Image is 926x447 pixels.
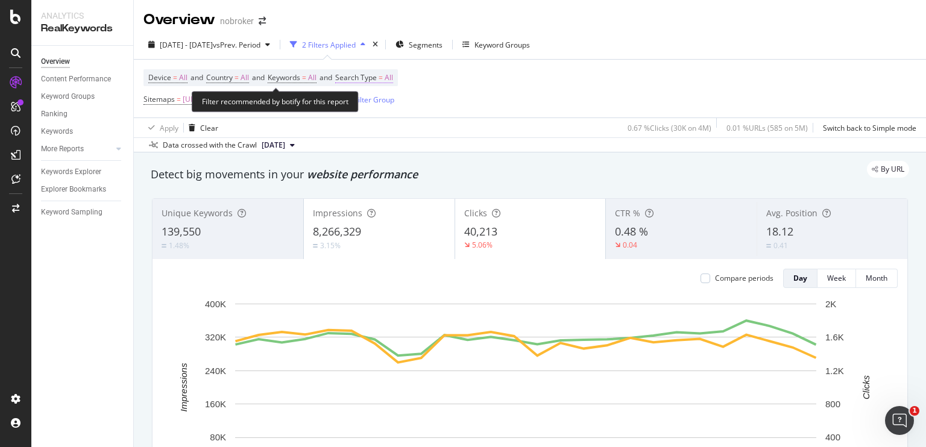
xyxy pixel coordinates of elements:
[339,95,394,105] div: Add Filter Group
[320,72,332,83] span: and
[766,244,771,248] img: Equal
[41,125,125,138] a: Keywords
[793,273,807,283] div: Day
[881,166,904,173] span: By URL
[474,40,530,50] div: Keyword Groups
[41,166,101,178] div: Keywords Explorer
[169,240,189,251] div: 1.48%
[262,140,285,151] span: 2025 Aug. 4th
[160,123,178,133] div: Apply
[41,55,125,68] a: Overview
[41,166,125,178] a: Keywords Explorer
[178,363,189,411] text: Impressions
[205,399,226,409] text: 160K
[623,240,637,250] div: 0.04
[458,35,535,54] button: Keyword Groups
[206,72,233,83] span: Country
[257,138,300,152] button: [DATE]
[866,273,887,283] div: Month
[615,207,640,219] span: CTR %
[41,55,70,68] div: Overview
[615,224,648,239] span: 0.48 %
[464,207,487,219] span: Clicks
[179,69,187,86] span: All
[41,183,125,196] a: Explorer Bookmarks
[213,40,260,50] span: vs Prev. Period
[472,240,493,250] div: 5.06%
[285,35,370,54] button: 2 Filters Applied
[177,94,181,104] span: =
[220,15,254,27] div: nobroker
[391,35,447,54] button: Segments
[191,72,203,83] span: and
[41,90,125,103] a: Keyword Groups
[817,269,856,288] button: Week
[379,72,383,83] span: =
[173,72,177,83] span: =
[867,161,909,178] div: legacy label
[715,273,773,283] div: Compare periods
[464,224,497,239] span: 40,213
[235,72,239,83] span: =
[823,123,916,133] div: Switch back to Simple mode
[210,432,226,442] text: 80K
[308,69,317,86] span: All
[143,94,175,104] span: Sitemaps
[825,299,836,309] text: 2K
[313,244,318,248] img: Equal
[825,432,840,442] text: 400
[766,224,793,239] span: 18.12
[41,108,125,120] a: Ranking
[323,92,394,107] button: Add Filter Group
[885,406,914,435] iframe: Intercom live chat
[313,207,362,219] span: Impressions
[162,207,233,219] span: Unique Keywords
[773,240,788,251] div: 0.41
[143,118,178,137] button: Apply
[205,366,226,376] text: 240K
[409,40,443,50] span: Segments
[241,69,249,86] span: All
[143,10,215,30] div: Overview
[205,332,226,342] text: 320K
[41,206,125,219] a: Keyword Sampling
[370,39,380,51] div: times
[41,22,124,36] div: RealKeywords
[628,123,711,133] div: 0.67 % Clicks ( 30K on 4M )
[41,183,106,196] div: Explorer Bookmarks
[41,10,124,22] div: Analytics
[818,118,916,137] button: Switch back to Simple mode
[313,224,361,239] span: 8,266,329
[385,69,393,86] span: All
[41,108,68,120] div: Ranking
[268,72,300,83] span: Keywords
[910,406,919,416] span: 1
[856,269,898,288] button: Month
[200,123,218,133] div: Clear
[41,143,84,155] div: More Reports
[335,72,377,83] span: Search Type
[163,140,257,151] div: Data crossed with the Crawl
[41,125,73,138] div: Keywords
[162,224,201,239] span: 139,550
[41,143,113,155] a: More Reports
[41,90,95,103] div: Keyword Groups
[827,273,846,283] div: Week
[184,118,218,137] button: Clear
[320,240,341,251] div: 3.15%
[259,17,266,25] div: arrow-right-arrow-left
[205,299,226,309] text: 400K
[41,206,102,219] div: Keyword Sampling
[825,399,840,409] text: 800
[252,72,265,83] span: and
[825,366,844,376] text: 1.2K
[783,269,817,288] button: Day
[160,40,213,50] span: [DATE] - [DATE]
[148,72,171,83] span: Device
[302,72,306,83] span: =
[183,91,259,108] span: [URL][DOMAIN_NAME]
[41,73,125,86] a: Content Performance
[825,332,844,342] text: 1.6K
[162,244,166,248] img: Equal
[192,91,359,112] div: Filter recommended by botify for this report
